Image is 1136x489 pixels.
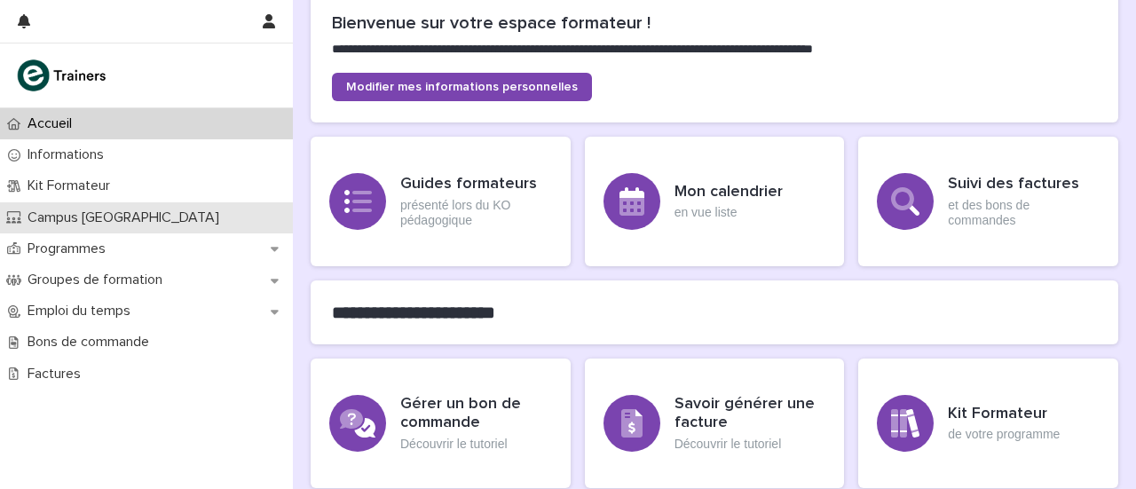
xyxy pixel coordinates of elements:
a: Kit Formateurde votre programme [858,359,1118,488]
font: Modifier mes informations personnelles [346,81,578,93]
a: Guides formateursprésenté lors du KO pédagogique [311,137,571,266]
font: Kit Formateur [28,178,110,193]
font: Informations [28,147,104,162]
font: Suivi des factures [948,176,1079,192]
a: Suivi des factureset des bons de commandes [858,137,1118,266]
font: Découvrir le tutoriel [400,437,508,451]
font: présenté lors du KO pédagogique [400,198,511,227]
font: Mon calendrier [674,184,783,200]
a: Savoir générer une factureDécouvrir le tutoriel [585,359,845,488]
a: Mon calendrieren vue liste [585,137,845,266]
font: Gérer un bon de commande [400,396,521,431]
font: Guides formateurs [400,176,537,192]
font: Accueil [28,116,72,130]
a: Gérer un bon de commandeDécouvrir le tutoriel [311,359,571,488]
font: Programmes [28,241,106,256]
font: Groupes de formation [28,272,162,287]
font: Bienvenue sur votre espace formateur ! [332,14,651,32]
font: et des bons de commandes [948,198,1029,227]
font: Campus [GEOGRAPHIC_DATA] [28,210,219,225]
font: Kit Formateur [948,406,1047,422]
font: en vue liste [674,205,738,219]
font: Bons de commande [28,335,149,349]
font: Savoir générer une facture [674,396,815,431]
img: K0CqGN7SDeD6s4JG8KQk [14,58,112,93]
a: Modifier mes informations personnelles [332,73,592,101]
font: de votre programme [948,427,1060,441]
font: Factures [28,367,81,381]
font: Découvrir le tutoriel [674,437,782,451]
font: Emploi du temps [28,304,130,318]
